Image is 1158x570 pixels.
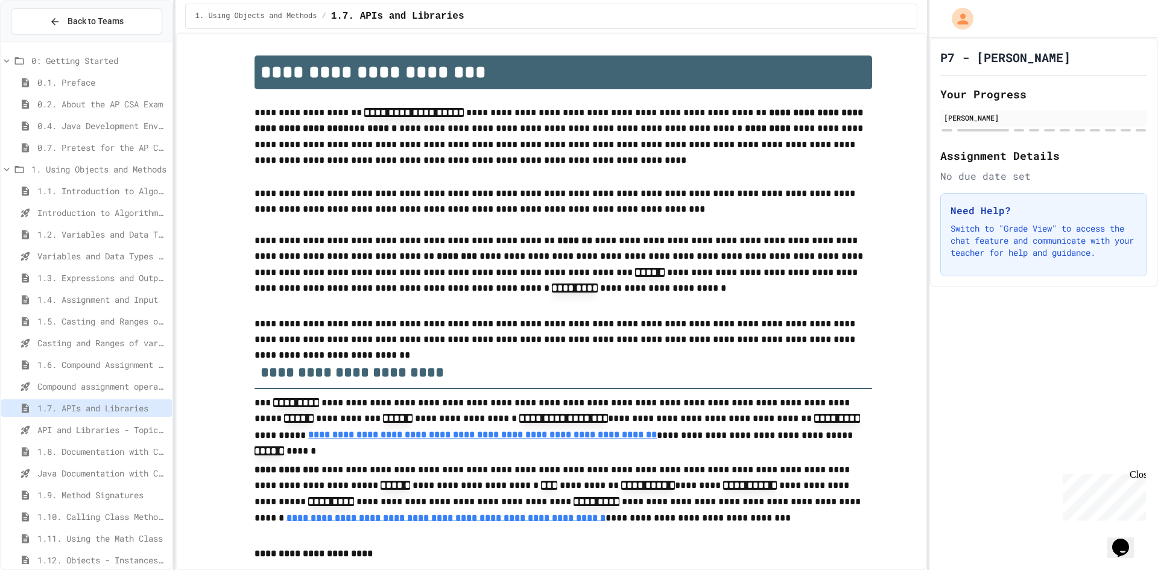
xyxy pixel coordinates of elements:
[37,337,167,349] span: Casting and Ranges of variables - Quiz
[940,49,1071,66] h1: P7 - [PERSON_NAME]
[5,5,83,77] div: Chat with us now!Close
[37,489,167,501] span: 1.9. Method Signatures
[37,185,167,197] span: 1.1. Introduction to Algorithms, Programming, and Compilers
[37,554,167,566] span: 1.12. Objects - Instances of Classes
[11,8,162,34] button: Back to Teams
[37,228,167,241] span: 1.2. Variables and Data Types
[37,141,167,154] span: 0.7. Pretest for the AP CSA Exam
[1107,522,1146,558] iframe: chat widget
[31,54,167,67] span: 0: Getting Started
[1058,469,1146,521] iframe: chat widget
[37,293,167,306] span: 1.4. Assignment and Input
[939,5,976,33] div: My Account
[940,86,1147,103] h2: Your Progress
[37,532,167,545] span: 1.11. Using the Math Class
[195,11,317,21] span: 1. Using Objects and Methods
[37,445,167,458] span: 1.8. Documentation with Comments and Preconditions
[940,147,1147,164] h2: Assignment Details
[944,112,1144,123] div: [PERSON_NAME]
[37,119,167,132] span: 0.4. Java Development Environments
[37,358,167,371] span: 1.6. Compound Assignment Operators
[37,510,167,523] span: 1.10. Calling Class Methods
[951,203,1137,218] h3: Need Help?
[331,9,464,24] span: 1.7. APIs and Libraries
[37,271,167,284] span: 1.3. Expressions and Output [New]
[37,423,167,436] span: API and Libraries - Topic 1.7
[37,402,167,414] span: 1.7. APIs and Libraries
[940,169,1147,183] div: No due date set
[37,76,167,89] span: 0.1. Preface
[37,206,167,219] span: Introduction to Algorithms, Programming, and Compilers
[68,15,124,28] span: Back to Teams
[951,223,1137,259] p: Switch to "Grade View" to access the chat feature and communicate with your teacher for help and ...
[37,98,167,110] span: 0.2. About the AP CSA Exam
[37,315,167,328] span: 1.5. Casting and Ranges of Values
[31,163,167,176] span: 1. Using Objects and Methods
[321,11,326,21] span: /
[37,250,167,262] span: Variables and Data Types - Quiz
[37,467,167,480] span: Java Documentation with Comments - Topic 1.8
[37,380,167,393] span: Compound assignment operators - Quiz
